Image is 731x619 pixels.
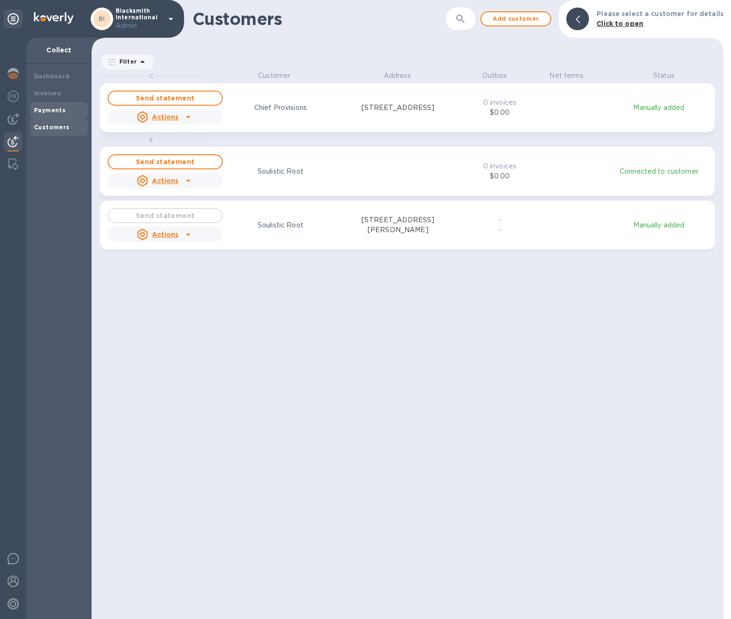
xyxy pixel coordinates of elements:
button: Add customer [480,11,551,26]
p: Soulistic Root [258,220,303,230]
p: Collect [34,45,84,55]
p: 0 invoices [477,98,523,108]
u: Actions [152,113,179,121]
span: S [149,136,153,143]
b: BI [99,15,105,22]
p: [STREET_ADDRESS][PERSON_NAME] [340,215,456,235]
button: Send statementActionsSoulistic Root[STREET_ADDRESS][PERSON_NAME]--Manually added [100,201,715,250]
u: Actions [152,177,179,184]
p: Status [613,71,715,81]
p: $0.00 [477,171,523,181]
p: Connected to customer [609,167,709,176]
p: Manually added [609,220,709,230]
p: Customer [223,71,326,81]
p: $0.00 [477,108,523,117]
b: Invoices [34,90,61,97]
u: Actions [152,231,179,238]
p: Manually added [609,103,709,113]
div: grid [100,71,723,619]
p: Filter [116,58,137,66]
b: Click to open [597,20,643,27]
p: Blacksmith International [116,8,163,31]
button: Send statementActionsChief Provisions[STREET_ADDRESS]0 invoices$0.00Manually added [100,83,715,132]
button: Send statement [108,154,223,169]
span: C [149,72,153,79]
button: Send statement [108,91,223,106]
button: Send statementActionsSoulistic Root0 invoices$0.00Connected to customer [100,147,715,196]
h1: Customers [193,9,419,29]
span: Send statement [116,92,214,104]
p: Net terms [541,71,592,81]
b: Customers [34,124,70,131]
p: Outbox [469,71,521,81]
img: Foreign exchange [8,91,19,102]
p: Admin [116,21,163,31]
p: Address [346,71,448,81]
b: Dashboard [34,73,70,80]
p: 0 invoices [477,161,523,171]
div: Unpin categories [4,9,23,28]
p: - [477,225,523,235]
b: Please select a customer for details [597,10,723,17]
p: [STREET_ADDRESS] [361,103,434,113]
p: Soulistic Root [258,167,303,176]
p: - [477,215,523,225]
b: Payments [34,107,66,114]
img: Logo [34,12,74,24]
span: Send statement [116,156,214,167]
p: Chief Provisions [254,103,307,113]
span: Add customer [489,13,543,25]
